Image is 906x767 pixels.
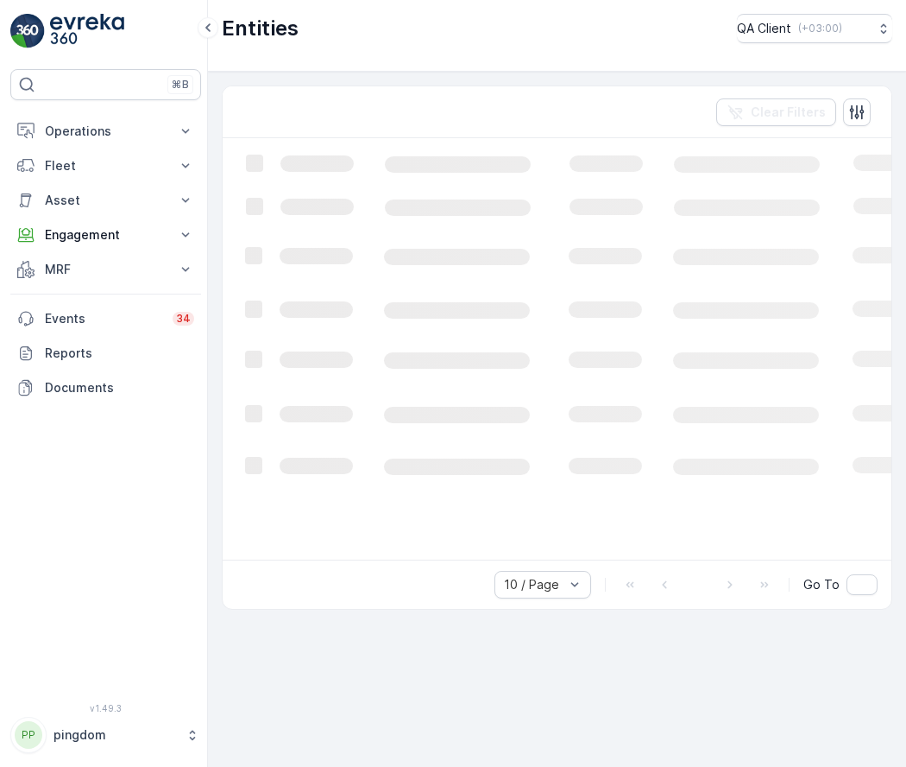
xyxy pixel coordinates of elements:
button: MRF [10,252,201,287]
button: Operations [10,114,201,149]
p: Operations [45,123,167,140]
p: Entities [222,15,299,42]
p: Asset [45,192,167,209]
button: Engagement [10,218,201,252]
p: Clear Filters [751,104,826,121]
button: QA Client(+03:00) [737,14,892,43]
button: Fleet [10,149,201,183]
p: ⌘B [172,78,189,92]
p: MRF [45,261,167,278]
p: Events [45,310,162,327]
p: QA Client [737,20,791,37]
div: PP [15,721,42,749]
img: logo [10,14,45,48]
a: Documents [10,371,201,405]
p: Fleet [45,157,167,174]
button: Asset [10,183,201,218]
p: Reports [45,345,194,362]
span: Go To [803,576,840,593]
p: Engagement [45,226,167,244]
p: pingdom [53,726,177,744]
p: 34 [176,312,191,326]
a: Reports [10,336,201,371]
p: Documents [45,379,194,396]
button: PPpingdom [10,717,201,753]
button: Clear Filters [716,98,836,126]
img: logo_light-DOdMpM7g.png [50,14,124,48]
p: ( +03:00 ) [798,22,842,35]
a: Events34 [10,301,201,336]
span: v 1.49.3 [10,703,201,713]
